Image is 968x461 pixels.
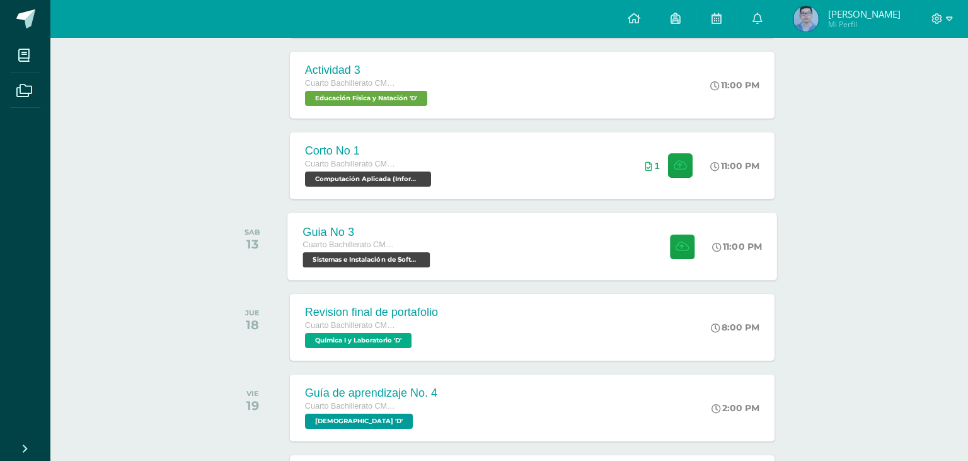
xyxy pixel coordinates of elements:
div: SAB [245,228,260,236]
div: Archivos entregados [645,161,660,171]
div: 13 [245,236,260,252]
div: Guia No 3 [302,225,433,238]
span: Cuarto Bachillerato CMP Bachillerato en CCLL con Orientación en Computación [302,240,398,249]
span: Mi Perfil [828,19,901,30]
span: [PERSON_NAME] [828,8,901,20]
div: VIE [246,389,259,398]
div: Revision final de portafolio [305,306,438,319]
div: 19 [246,398,259,413]
div: Corto No 1 [305,144,434,158]
span: Química I y Laboratorio 'D' [305,333,412,348]
div: 2:00 PM [712,402,759,414]
div: 11:00 PM [710,79,759,91]
span: Educación Física y Natación 'D' [305,91,427,106]
span: Cuarto Bachillerato CMP Bachillerato en CCLL con Orientación en Computación [305,402,400,411]
span: 1 [655,161,660,171]
span: Cuarto Bachillerato CMP Bachillerato en CCLL con Orientación en Computación [305,79,400,88]
div: 8:00 PM [711,322,759,333]
span: Sistemas e Instalación de Software (Desarrollo de Software) 'D' [302,252,430,267]
span: Cuarto Bachillerato CMP Bachillerato en CCLL con Orientación en Computación [305,321,400,330]
div: 18 [245,317,260,332]
img: a1925560b508ce76969deebab263b0a9.png [793,6,819,32]
span: Computación Aplicada (Informática) 'D' [305,172,431,187]
div: 11:00 PM [710,160,759,172]
div: JUE [245,308,260,317]
div: Actividad 3 [305,64,430,77]
div: Guía de aprendizaje No. 4 [305,387,437,400]
div: 11:00 PM [712,241,762,252]
span: Cuarto Bachillerato CMP Bachillerato en CCLL con Orientación en Computación [305,160,400,168]
span: Biblia 'D' [305,414,413,429]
